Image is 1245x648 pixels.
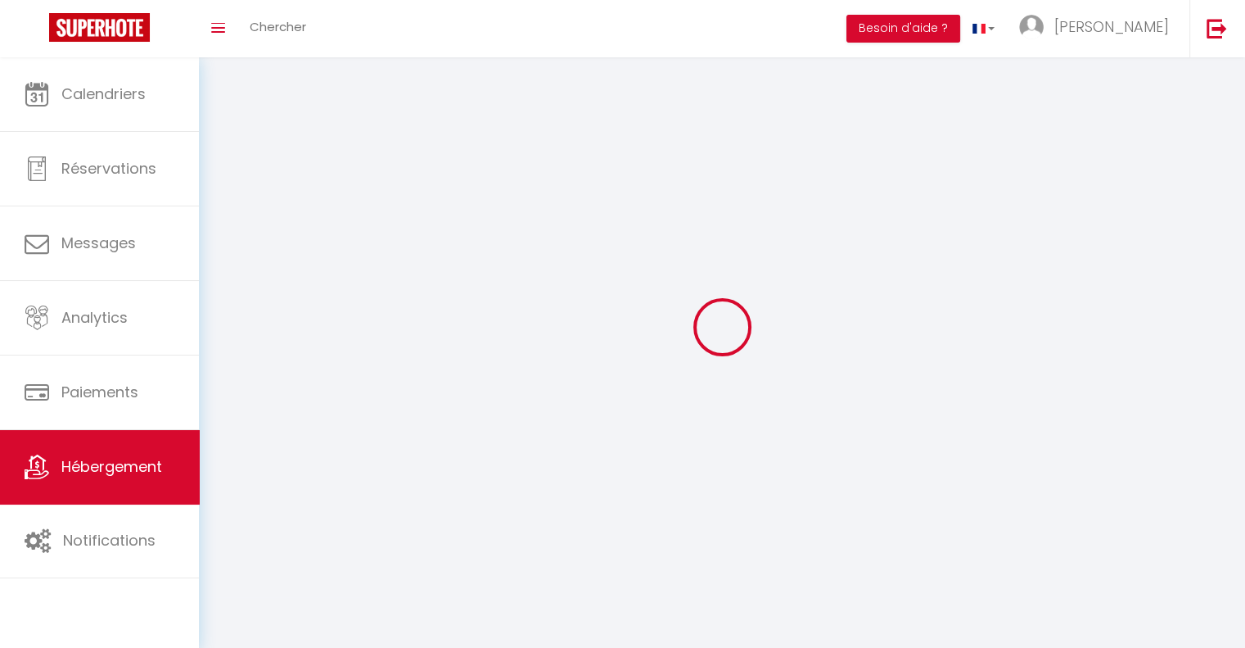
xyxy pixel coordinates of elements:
span: Réservations [61,158,156,179]
span: Messages [61,233,136,253]
img: logout [1207,18,1227,39]
span: Hébergement [61,456,162,477]
span: Calendriers [61,84,146,104]
img: Super Booking [49,13,150,42]
span: Chercher [250,18,306,35]
span: Notifications [63,530,156,551]
button: Besoin d'aide ? [846,15,960,43]
span: Paiements [61,382,138,402]
button: Ouvrir le widget de chat LiveChat [13,7,62,56]
span: Analytics [61,307,128,328]
img: ... [1019,15,1044,39]
span: [PERSON_NAME] [1054,16,1169,37]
